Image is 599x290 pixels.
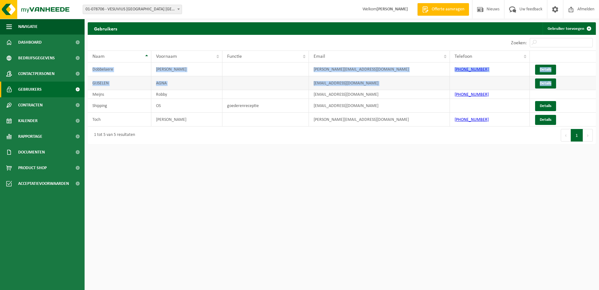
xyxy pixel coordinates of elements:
a: [PHONE_NUMBER] [455,92,489,97]
span: Documenten [18,144,45,160]
span: Email [314,54,325,59]
td: Toch [88,113,151,126]
a: Details [535,78,556,89]
span: Contracten [18,97,43,113]
span: Telefoon [455,54,472,59]
span: 01-078706 - VESUVIUS BELGIUM NV - OOSTENDE [83,5,182,14]
td: [EMAIL_ADDRESS][DOMAIN_NAME] [309,76,450,90]
td: GIJSELEN [88,76,151,90]
a: [PHONE_NUMBER] [455,67,489,72]
span: Product Shop [18,160,47,176]
td: [EMAIL_ADDRESS][DOMAIN_NAME] [309,99,450,113]
td: goederenreceptie [222,99,309,113]
a: Offerte aanvragen [417,3,469,16]
span: Bedrijfsgegevens [18,50,55,66]
span: Voornaam [156,54,177,59]
label: Zoeken: [511,40,527,46]
td: [PERSON_NAME] [151,113,222,126]
span: Gebruikers [18,82,42,97]
td: AGNA [151,76,222,90]
div: 1 tot 5 van 5 resultaten [91,130,135,141]
td: [EMAIL_ADDRESS][DOMAIN_NAME] [309,90,450,99]
span: Dashboard [18,35,42,50]
span: Functie [227,54,242,59]
td: Robby [151,90,222,99]
a: [PHONE_NUMBER] [455,117,489,122]
a: Details [535,101,556,111]
span: Rapportage [18,129,42,144]
strong: [PERSON_NAME] [377,7,408,12]
a: Gebruiker toevoegen [543,22,595,35]
span: Naam [92,54,105,59]
td: Meijns [88,90,151,99]
span: Kalender [18,113,38,129]
td: OS [151,99,222,113]
h2: Gebruikers [88,22,123,35]
button: 1 [571,129,583,142]
a: Details [535,65,556,75]
button: Previous [561,129,571,142]
td: Dobbelaere [88,62,151,76]
span: Navigatie [18,19,38,35]
td: [PERSON_NAME][EMAIL_ADDRESS][DOMAIN_NAME] [309,62,450,76]
span: Contactpersonen [18,66,55,82]
span: Acceptatievoorwaarden [18,176,69,191]
td: [PERSON_NAME] [151,62,222,76]
button: Next [583,129,593,142]
span: Offerte aanvragen [430,6,466,13]
td: Shipping [88,99,151,113]
td: [PERSON_NAME][EMAIL_ADDRESS][DOMAIN_NAME] [309,113,450,126]
a: Details [535,115,556,125]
